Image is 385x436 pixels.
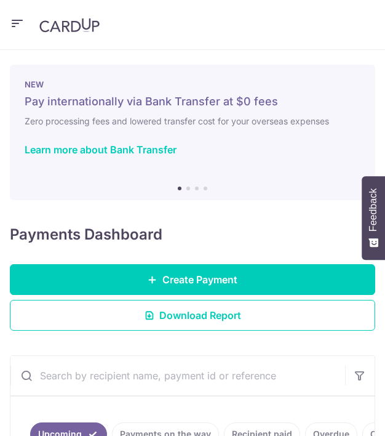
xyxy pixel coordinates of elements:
span: Feedback [368,188,379,232]
img: CardUp [39,18,100,33]
p: NEW [25,79,360,89]
button: Feedback - Show survey [362,176,385,260]
input: Search by recipient name, payment id or reference [10,356,345,395]
h6: Zero processing fees and lowered transfer cost for your overseas expenses [25,114,360,129]
a: Create Payment [10,264,375,295]
a: Learn more about Bank Transfer [25,143,177,156]
a: Download Report [10,300,375,331]
span: Download Report [159,308,241,323]
h4: Payments Dashboard [10,225,162,244]
h5: Pay internationally via Bank Transfer at $0 fees [25,94,360,109]
span: Create Payment [162,272,237,287]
